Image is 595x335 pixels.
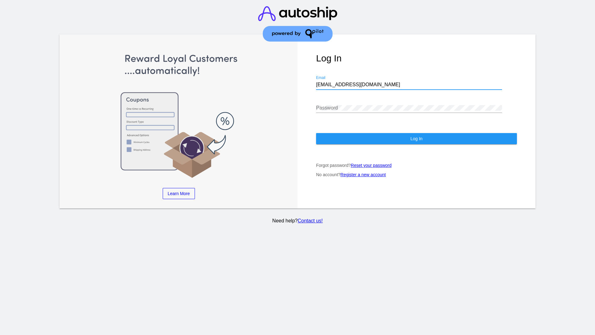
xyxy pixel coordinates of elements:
[351,163,392,168] a: Reset your password
[410,136,422,141] span: Log In
[316,82,502,87] input: Email
[316,163,517,168] p: Forgot password?
[78,53,279,179] img: Apply Coupons Automatically to Scheduled Orders with QPilot
[168,191,190,196] span: Learn More
[163,188,195,199] a: Learn More
[297,218,323,223] a: Contact us!
[341,172,386,177] a: Register a new account
[316,133,517,144] button: Log In
[59,218,537,224] p: Need help?
[316,172,517,177] p: No account?
[316,53,517,64] h1: Log In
